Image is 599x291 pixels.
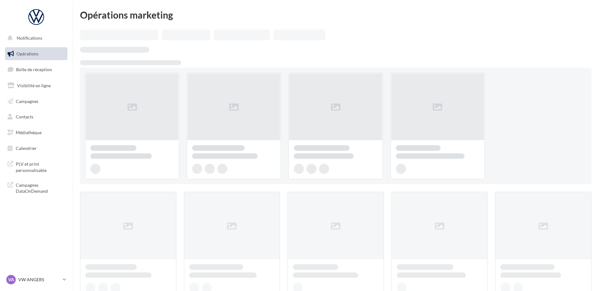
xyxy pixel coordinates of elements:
a: Calendrier [4,142,69,155]
span: Calendrier [16,145,37,151]
span: Notifications [17,35,42,41]
button: Notifications [4,31,66,45]
div: Opérations marketing [80,10,591,20]
a: Campagnes [4,95,69,108]
span: Boîte de réception [16,67,52,72]
a: Opérations [4,47,69,60]
a: VA VW ANGERS [5,274,67,286]
a: Boîte de réception [4,63,69,76]
a: Médiathèque [4,126,69,139]
a: PLV et print personnalisable [4,157,69,176]
span: PLV et print personnalisable [16,160,65,173]
span: VA [8,277,14,283]
a: Visibilité en ligne [4,79,69,92]
span: Visibilité en ligne [17,83,51,88]
a: Contacts [4,110,69,123]
span: Médiathèque [16,130,42,135]
span: Campagnes DataOnDemand [16,181,65,194]
span: Contacts [16,114,33,119]
span: Opérations [16,51,38,56]
a: Campagnes DataOnDemand [4,178,69,197]
p: VW ANGERS [18,277,60,283]
span: Campagnes [16,98,38,104]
